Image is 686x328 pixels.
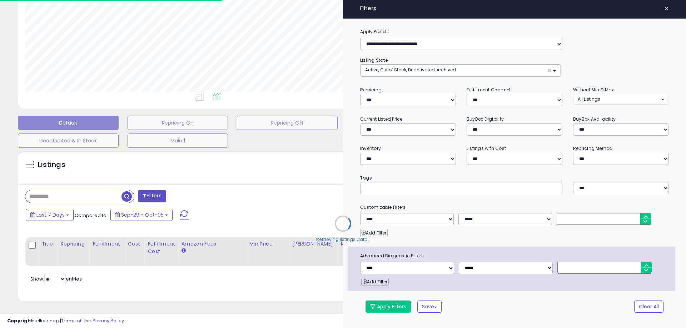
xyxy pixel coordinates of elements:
[661,4,672,14] button: ×
[316,236,370,242] div: Retrieving listings data..
[360,57,388,63] small: Listing State
[573,145,613,151] small: Repricing Method
[573,87,614,93] small: Without Min & Max
[360,5,669,11] h4: Filters
[573,116,616,122] small: BuyBox Availability
[360,145,381,151] small: Inventory
[664,4,669,14] span: ×
[360,116,402,122] small: Current Listed Price
[573,94,669,104] button: All Listings
[360,87,382,93] small: Repricing
[467,116,504,122] small: BuyBox Eligibility
[467,145,506,151] small: Listings with Cost
[361,65,561,76] button: Active, Out of Stock, Deactivated, Archived ×
[365,67,456,73] span: Active, Out of Stock, Deactivated, Archived
[547,67,552,74] span: ×
[355,28,674,36] label: Apply Preset:
[467,87,510,93] small: Fulfillment Channel
[578,96,600,102] span: All Listings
